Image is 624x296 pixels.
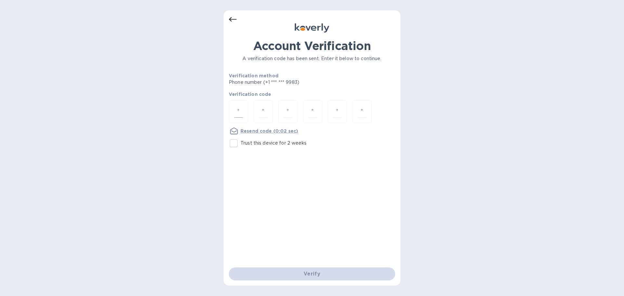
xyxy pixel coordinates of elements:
[229,79,349,86] p: Phone number (+1 *** *** 9983)
[240,140,306,147] p: Trust this device for 2 weeks
[229,55,395,62] p: A verification code has been sent. Enter it below to continue.
[240,128,298,134] u: Resend code (0:02 sec)
[229,73,279,78] b: Verification method
[229,91,395,97] p: Verification code
[229,39,395,53] h1: Account Verification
